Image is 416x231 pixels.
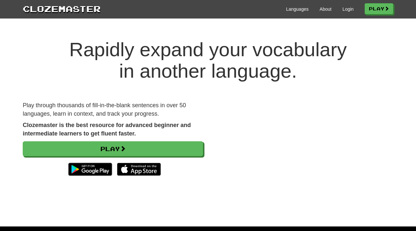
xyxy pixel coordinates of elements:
[319,6,331,12] a: About
[23,122,191,137] strong: Clozemaster is the best resource for advanced beginner and intermediate learners to get fluent fa...
[65,160,115,179] img: Get it on Google Play
[117,163,161,176] img: Download_on_the_App_Store_Badge_US-UK_135x40-25178aeef6eb6b83b96f5f2d004eda3bffbb37122de64afbaef7...
[23,141,203,156] a: Play
[23,3,101,15] a: Clozemaster
[365,3,393,14] a: Play
[286,6,308,12] a: Languages
[23,101,203,118] p: Play through thousands of fill-in-the-blank sentences in over 50 languages, learn in context, and...
[343,6,354,12] a: Login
